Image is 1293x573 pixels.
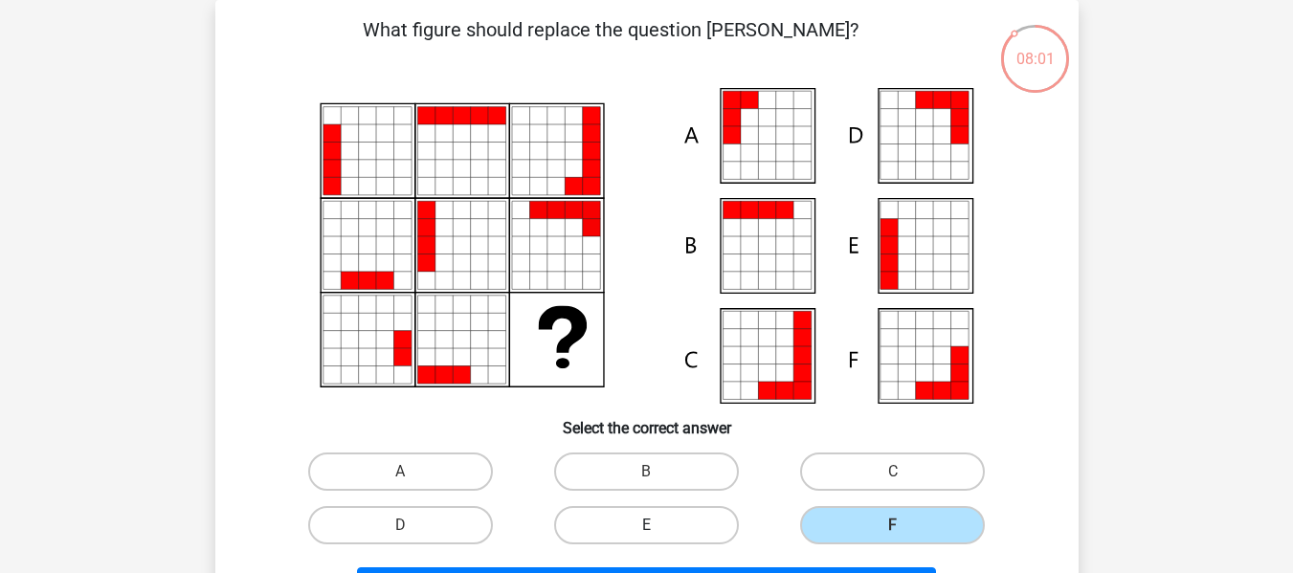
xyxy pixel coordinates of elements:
[999,23,1071,71] div: 08:01
[554,452,739,491] label: B
[800,452,985,491] label: C
[308,452,493,491] label: A
[800,506,985,544] label: F
[554,506,739,544] label: E
[308,506,493,544] label: D
[246,15,976,73] p: What figure should replace the question [PERSON_NAME]?
[246,404,1048,437] h6: Select the correct answer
